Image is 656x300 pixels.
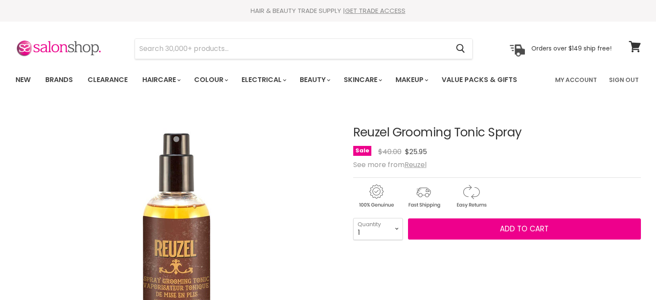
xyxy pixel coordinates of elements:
a: Makeup [389,71,433,89]
input: Search [135,39,449,59]
a: My Account [550,71,602,89]
span: See more from [353,160,427,170]
button: Add to cart [408,218,641,240]
a: Skincare [337,71,387,89]
p: Orders over $149 ship free! [531,44,612,52]
h1: Reuzel Grooming Tonic Spray [353,126,641,139]
iframe: Gorgias live chat messenger [613,259,647,291]
select: Quantity [353,218,403,240]
a: New [9,71,37,89]
a: Sign Out [604,71,644,89]
span: Sale [353,146,371,156]
a: Reuzel [405,160,427,170]
a: Brands [39,71,79,89]
a: GET TRADE ACCESS [345,6,405,15]
img: genuine.gif [353,183,399,209]
a: Value Packs & Gifts [435,71,524,89]
a: Clearance [81,71,134,89]
span: $25.95 [405,147,427,157]
div: HAIR & BEAUTY TRADE SUPPLY | [5,6,652,15]
img: returns.gif [448,183,494,209]
a: Beauty [293,71,336,89]
img: shipping.gif [401,183,446,209]
button: Search [449,39,472,59]
a: Haircare [136,71,186,89]
span: $40.00 [378,147,402,157]
a: Electrical [235,71,292,89]
form: Product [135,38,473,59]
span: Add to cart [500,224,549,234]
ul: Main menu [9,67,537,92]
nav: Main [5,67,652,92]
a: Colour [188,71,233,89]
